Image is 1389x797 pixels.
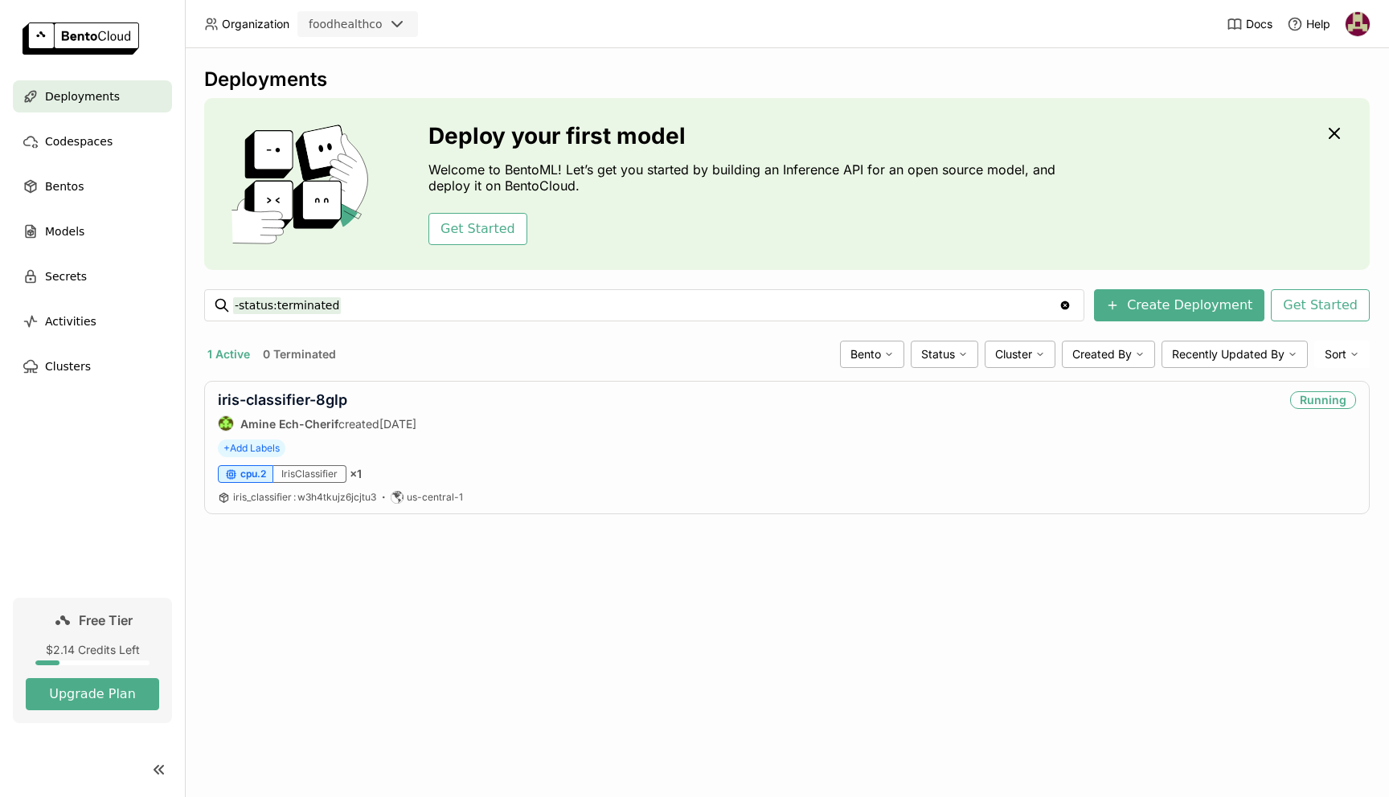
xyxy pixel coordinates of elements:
[840,341,904,368] div: Bento
[1062,341,1155,368] div: Created By
[222,17,289,31] span: Organization
[260,344,339,365] button: 0 Terminated
[1287,16,1330,32] div: Help
[1306,17,1330,31] span: Help
[985,341,1055,368] div: Cluster
[79,612,133,628] span: Free Tier
[1094,289,1264,321] button: Create Deployment
[309,16,383,32] div: foodhealthco
[26,678,159,710] button: Upgrade Plan
[1172,347,1285,362] span: Recently Updated By
[45,132,113,151] span: Codespaces
[350,467,362,481] span: × 1
[428,161,1063,194] p: Welcome to BentoML! Let’s get you started by building an Inference API for an open source model, ...
[204,67,1370,92] div: Deployments
[1290,391,1356,409] div: Running
[428,123,1063,149] h3: Deploy your first model
[13,598,172,723] a: Free Tier$2.14 Credits LeftUpgrade Plan
[850,347,881,362] span: Bento
[45,222,84,241] span: Models
[293,491,296,503] span: :
[45,312,96,331] span: Activities
[1059,299,1071,312] svg: Clear value
[1271,289,1370,321] button: Get Started
[26,643,159,657] div: $2.14 Credits Left
[45,87,120,106] span: Deployments
[233,491,376,504] a: iris_classifier:w3h4tkujz6jcjtu3
[1162,341,1308,368] div: Recently Updated By
[219,416,233,431] img: Amine Ech-Cherif
[1072,347,1132,362] span: Created By
[273,465,346,483] div: IrisClassifier
[995,347,1032,362] span: Cluster
[204,344,253,365] button: 1 Active
[407,491,463,504] span: us-central-1
[921,347,955,362] span: Status
[13,350,172,382] a: Clusters
[13,170,172,202] a: Bentos
[1325,347,1346,362] span: Sort
[1227,16,1272,32] a: Docs
[217,124,390,244] img: cover onboarding
[428,213,527,245] button: Get Started
[23,22,139,55] img: logo
[45,177,84,196] span: Bentos
[233,292,1059,318] input: Search
[13,125,172,157] a: Codespaces
[45,267,87,286] span: Secrets
[218,439,285,457] span: +Add Labels
[13,260,172,292] a: Secrets
[1346,12,1370,36] img: Dmitry Ivanenko
[233,491,376,503] span: iris_classifier w3h4tkujz6jcjtu3
[45,357,91,376] span: Clusters
[384,17,386,33] input: Selected foodhealthco.
[13,305,172,337] a: Activities
[1246,17,1272,31] span: Docs
[13,80,172,112] a: Deployments
[218,391,347,408] a: iris-classifier-8glp
[240,468,266,480] span: cpu.2
[379,417,416,431] span: [DATE]
[13,215,172,247] a: Models
[240,417,338,431] strong: Amine Ech-Cherif
[218,415,416,431] div: created
[1314,341,1370,368] div: Sort
[911,341,978,368] div: Status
